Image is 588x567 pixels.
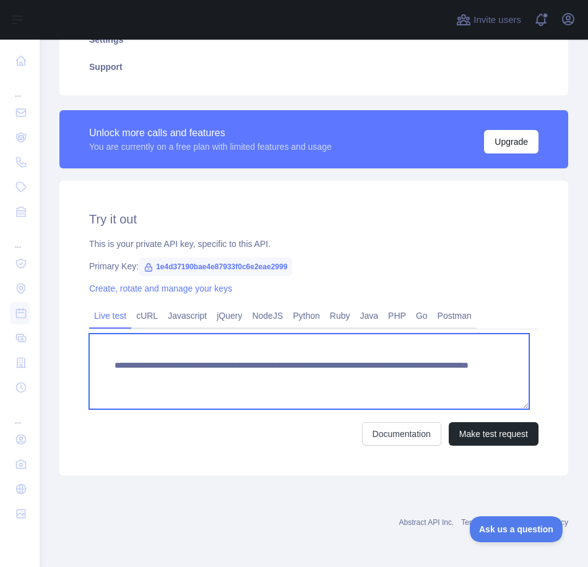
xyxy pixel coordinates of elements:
a: Settings [74,26,553,53]
a: Support [74,53,553,80]
a: jQuery [212,306,247,326]
span: Invite users [473,13,521,27]
div: This is your private API key, specific to this API. [89,238,538,250]
a: Documentation [362,422,441,446]
a: PHP [383,306,411,326]
a: NodeJS [247,306,288,326]
div: Unlock more calls and features [89,126,332,141]
iframe: Toggle Customer Support [470,516,563,542]
span: 1e4d37190bae4e87933f0c6e2eae2999 [139,258,292,276]
a: Create, rotate and manage your keys [89,283,232,293]
a: Terms of service [461,518,515,527]
h2: Try it out [89,210,538,228]
a: Ruby [325,306,355,326]
a: Python [288,306,325,326]
div: You are currently on a free plan with limited features and usage [89,141,332,153]
div: ... [10,225,30,250]
a: Abstract API Inc. [399,518,454,527]
button: Upgrade [484,130,538,154]
div: Primary Key: [89,260,538,272]
a: cURL [131,306,163,326]
div: ... [10,74,30,99]
a: Postman [433,306,477,326]
a: Live test [89,306,131,326]
a: Javascript [163,306,212,326]
button: Invite users [454,10,524,30]
button: Make test request [449,422,538,446]
a: Go [411,306,433,326]
a: Java [355,306,384,326]
div: ... [10,401,30,426]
